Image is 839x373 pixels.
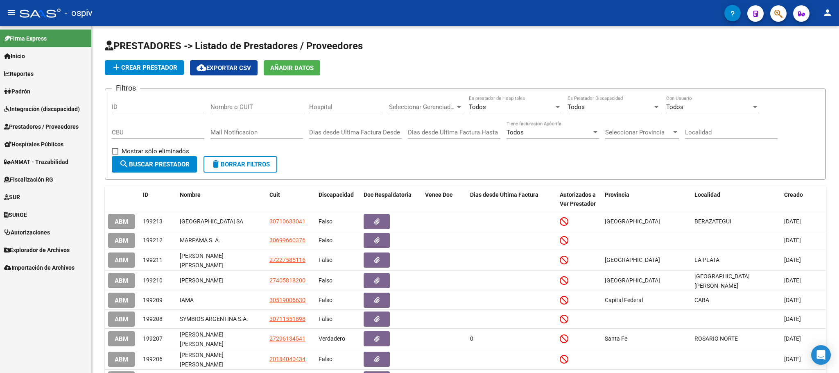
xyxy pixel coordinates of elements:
span: ABM [115,297,128,304]
span: [DATE] [784,297,801,303]
datatable-header-cell: Localidad [691,186,781,213]
mat-icon: search [119,159,129,169]
span: Borrar Filtros [211,161,270,168]
span: 199206 [143,356,163,362]
span: [DATE] [784,356,801,362]
span: 199207 [143,335,163,342]
button: ABM [108,273,135,288]
span: Crear Prestador [111,64,177,71]
span: Autorizados a Ver Prestador [560,191,596,207]
button: ABM [108,252,135,268]
span: Doc Respaldatoria [364,191,412,198]
span: ABM [115,277,128,284]
span: Falso [319,277,332,284]
span: SUR [4,193,20,202]
span: LA PLATA [694,257,719,263]
datatable-header-cell: Creado [781,186,826,213]
button: ABM [108,233,135,248]
mat-icon: person [823,8,832,18]
span: Padrón [4,87,30,96]
span: Reportes [4,69,34,78]
span: Falso [319,257,332,263]
mat-icon: delete [211,159,221,169]
span: Inicio [4,52,25,61]
span: Seleccionar Gerenciador [389,103,455,111]
span: Fiscalización RG [4,175,53,184]
span: ANMAT - Trazabilidad [4,157,68,166]
span: CABA [694,297,709,303]
span: Todos [666,103,683,111]
button: Borrar Filtros [204,156,277,173]
mat-icon: add [111,62,121,72]
span: Santa Fe [605,335,627,342]
span: 0 [470,335,473,342]
datatable-header-cell: Vence Doc [422,186,467,213]
span: 30519006630 [269,297,305,303]
button: ABM [108,214,135,229]
mat-icon: cloud_download [197,63,206,73]
span: [GEOGRAPHIC_DATA] [605,218,660,225]
div: Open Intercom Messenger [811,345,831,365]
span: Todos [469,103,486,111]
span: Explorador de Archivos [4,246,70,255]
span: - ospiv [65,4,93,22]
span: Capital Federal [605,297,643,303]
span: 199209 [143,297,163,303]
span: Cuit [269,191,280,198]
span: 27405818200 [269,277,305,284]
span: Firma Express [4,34,47,43]
span: [DATE] [784,335,801,342]
datatable-header-cell: ID [140,186,176,213]
div: [PERSON_NAME] [PERSON_NAME] [180,251,263,268]
span: [GEOGRAPHIC_DATA] [605,257,660,263]
span: ABM [115,335,128,343]
span: Falso [319,237,332,243]
span: Falso [319,218,332,225]
div: [PERSON_NAME] [PERSON_NAME] [180,350,263,368]
datatable-header-cell: Nombre [176,186,266,213]
span: Buscar Prestador [119,161,190,168]
button: ABM [108,312,135,327]
span: 30699660376 [269,237,305,243]
span: Nombre [180,191,201,198]
span: ABM [115,316,128,323]
datatable-header-cell: Provincia [602,186,691,213]
span: [DATE] [784,257,801,263]
span: ABM [115,257,128,264]
span: [DATE] [784,316,801,322]
span: [DATE] [784,277,801,284]
span: 199212 [143,237,163,243]
span: Falso [319,297,332,303]
datatable-header-cell: Cuit [266,186,315,213]
span: Exportar CSV [197,64,251,72]
span: 199213 [143,218,163,225]
h3: Filtros [112,82,140,94]
button: Exportar CSV [190,60,258,75]
span: 30711551898 [269,316,305,322]
span: Autorizaciones [4,228,50,237]
span: Prestadores / Proveedores [4,122,79,131]
span: Integración (discapacidad) [4,105,80,114]
datatable-header-cell: Autorizados a Ver Prestador [556,186,602,213]
span: [DATE] [784,237,801,243]
span: Falso [319,356,332,362]
span: 27227585116 [269,257,305,263]
button: ABM [108,331,135,346]
datatable-header-cell: Dias desde Ultima Factura [467,186,556,213]
div: [PERSON_NAME] [180,276,263,285]
button: Añadir Datos [264,60,320,75]
span: [GEOGRAPHIC_DATA] [605,277,660,284]
span: Dias desde Ultima Factura [470,191,538,198]
div: [GEOGRAPHIC_DATA] SA [180,217,263,226]
span: Discapacidad [319,191,354,198]
span: BERAZATEGUI [694,218,731,225]
button: Crear Prestador [105,60,184,75]
span: Seleccionar Provincia [605,129,672,136]
span: Hospitales Públicos [4,140,63,149]
span: [GEOGRAPHIC_DATA][PERSON_NAME] [694,273,750,289]
span: Verdadero [319,335,345,342]
div: SYMBIOS ARGENTINA S.A. [180,314,263,324]
span: 199210 [143,277,163,284]
span: ID [143,191,148,198]
span: PRESTADORES -> Listado de Prestadores / Proveedores [105,40,363,52]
